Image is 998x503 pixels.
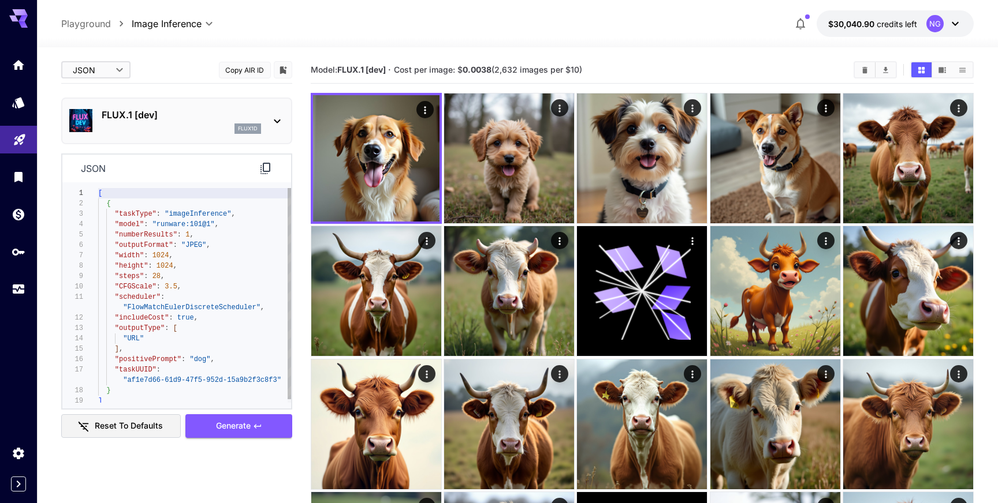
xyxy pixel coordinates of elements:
span: , [260,303,264,311]
span: true [177,314,193,322]
span: : [156,366,160,374]
div: Show images in grid viewShow images in video viewShow images in list view [910,61,974,78]
div: 16 [62,354,83,365]
img: 9k= [444,359,574,489]
span: JSON [73,64,109,76]
div: Wallet [12,207,25,222]
div: Actions [416,101,434,118]
div: Actions [684,99,702,117]
span: 1024 [156,262,173,270]
div: 1 [62,188,83,198]
div: 11 [62,292,83,302]
div: Actions [950,232,967,249]
button: Copy AIR ID [219,62,271,78]
div: 3 [62,209,83,219]
span: : [156,283,160,291]
span: "numberResults" [114,231,177,239]
span: { [106,200,110,208]
span: "JPEG" [181,241,206,249]
div: 10 [62,281,83,292]
div: Actions [551,232,568,249]
b: FLUX.1 [dev] [337,65,386,74]
span: "height" [114,262,148,270]
span: 3.5 [165,283,177,291]
span: "CFGScale" [114,283,156,291]
img: Z [444,93,574,223]
p: flux1d [238,125,258,133]
button: Clear Images [855,62,875,77]
div: 18 [62,385,83,396]
img: Z [710,93,840,223]
nav: breadcrumb [61,17,132,31]
span: credits left [877,19,917,29]
button: Show images in list view [952,62,973,77]
div: 8 [62,261,83,271]
span: 1024 [152,251,169,260]
div: Actions [817,99,835,117]
span: "runware:101@1" [152,220,214,228]
div: 19 [62,396,83,406]
div: Actions [817,365,835,382]
img: 9k= [577,359,707,489]
span: [ [173,324,177,332]
div: NG [926,15,944,32]
img: 2Q== [843,359,973,489]
span: } [106,386,110,395]
span: "URL" [123,335,144,343]
span: : [181,355,185,363]
span: Generate [216,419,251,433]
span: "includeCost" [114,314,169,322]
div: 6 [62,240,83,250]
img: 9k= [311,226,441,356]
span: $30,040.90 [828,19,877,29]
span: 1 [185,231,189,239]
div: Actions [551,99,568,117]
span: , [177,283,181,291]
img: Z [313,95,440,222]
div: 2 [62,198,83,209]
div: Home [12,58,25,72]
span: "FlowMatchEulerDiscreteScheduler" [123,303,260,311]
span: ] [114,345,118,353]
span: "taskUUID" [114,366,156,374]
div: Settings [12,446,25,460]
span: Model: [311,65,386,74]
div: 13 [62,323,83,333]
button: Expand sidebar [11,476,26,491]
div: Models [12,95,25,110]
div: 17 [62,365,83,375]
span: [ [98,189,102,197]
div: 4 [62,219,83,230]
span: , [210,355,214,363]
div: Playground [13,129,27,144]
span: : [161,293,165,301]
button: $30,040.90476NG [817,10,974,37]
img: Z [710,226,840,356]
div: Actions [817,232,835,249]
span: "outputFormat" [114,241,173,249]
span: , [169,251,173,260]
span: "outputType" [114,324,164,332]
img: Z [577,93,707,223]
button: Show images in grid view [911,62,932,77]
img: 9k= [444,226,574,356]
img: Z [311,359,441,489]
span: , [119,345,123,353]
span: , [214,220,218,228]
span: : [156,210,160,218]
button: Generate [185,414,292,438]
div: 12 [62,313,83,323]
div: Usage [12,282,25,296]
div: API Keys [12,245,25,259]
span: 28 [152,272,160,280]
div: Library [12,170,25,184]
p: FLUX.1 [dev] [102,108,261,122]
div: Actions [684,232,702,249]
p: json [81,162,106,175]
span: : [144,220,148,228]
span: "taskType" [114,210,156,218]
div: Actions [551,365,568,382]
div: Clear ImagesDownload All [854,61,897,78]
button: Download All [876,62,896,77]
div: Actions [950,99,967,117]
